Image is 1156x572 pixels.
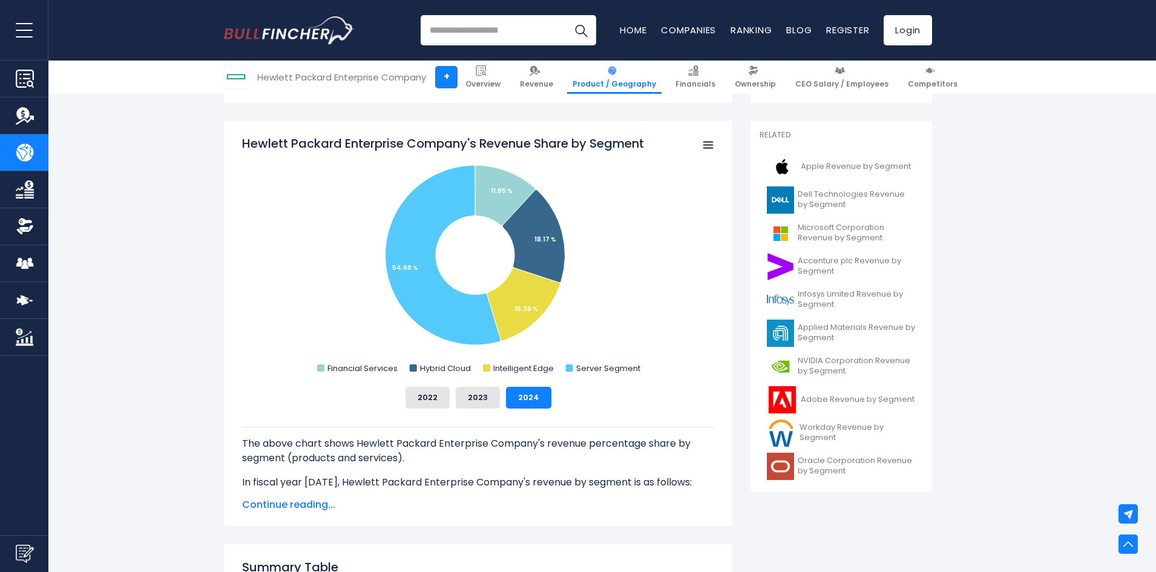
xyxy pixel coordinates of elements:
img: ACN logo [767,253,794,280]
img: HPE logo [225,65,248,88]
button: 2022 [406,387,450,409]
span: CEO Salary / Employees [795,79,888,89]
a: CEO Salary / Employees [790,61,894,94]
img: ORCL logo [767,453,794,480]
span: Continue reading... [242,498,714,512]
span: Financials [675,79,715,89]
a: Revenue [514,61,559,94]
p: The above chart shows Hewlett Packard Enterprise Company's revenue percentage share by segment (p... [242,436,714,465]
tspan: 15.29 % [514,304,538,314]
img: Bullfincher logo [224,16,355,44]
text: Intelligent Edge [493,363,554,374]
span: Applied Materials Revenue by Segment [798,323,916,343]
a: Overview [460,61,506,94]
span: Oracle Corporation Revenue by Segment [798,456,916,476]
text: Hybrid Cloud [420,363,471,374]
tspan: Hewlett Packard Enterprise Company's Revenue Share by Segment [242,135,644,152]
span: Microsoft Corporation Revenue by Segment [798,223,916,243]
span: NVIDIA Corporation Revenue by Segment [798,356,916,376]
span: Adobe Revenue by Segment [801,395,915,405]
a: Adobe Revenue by Segment [760,383,923,416]
a: Product / Geography [567,61,662,94]
svg: Hewlett Packard Enterprise Company's Revenue Share by Segment [242,135,714,377]
img: ADBE logo [767,386,797,413]
img: AMAT logo [767,320,794,347]
img: Ownership [16,217,34,235]
span: Product / Geography [573,79,656,89]
a: Ranking [731,24,772,36]
span: Dell Technologies Revenue by Segment [798,189,916,210]
button: 2023 [456,387,500,409]
text: Server Segment [576,363,640,374]
span: Overview [465,79,501,89]
a: Accenture plc Revenue by Segment [760,250,923,283]
a: Go to homepage [224,16,354,44]
a: Microsoft Corporation Revenue by Segment [760,217,923,250]
span: Workday Revenue by Segment [800,422,916,443]
tspan: 18.17 % [534,235,556,244]
p: Related [760,130,923,140]
a: Financials [670,61,721,94]
a: Home [620,24,646,36]
img: AAPL logo [767,153,797,180]
a: Dell Technologies Revenue by Segment [760,183,923,217]
img: DELL logo [767,186,794,214]
a: Ownership [729,61,781,94]
img: MSFT logo [767,220,794,247]
button: 2024 [506,387,551,409]
span: Accenture plc Revenue by Segment [798,256,916,277]
a: + [435,66,458,88]
span: Competitors [908,79,957,89]
text: Financial Services [327,363,398,374]
img: WDAY logo [767,419,796,447]
tspan: 54.68 % [392,263,418,272]
p: In fiscal year [DATE], Hewlett Packard Enterprise Company's revenue by segment is as follows: [242,475,714,490]
a: Workday Revenue by Segment [760,416,923,450]
span: Ownership [735,79,776,89]
div: Hewlett Packard Enterprise Company [257,70,426,84]
a: Apple Revenue by Segment [760,150,923,183]
button: Search [566,15,596,45]
a: NVIDIA Corporation Revenue by Segment [760,350,923,383]
a: Companies [661,24,716,36]
img: NVDA logo [767,353,794,380]
a: Oracle Corporation Revenue by Segment [760,450,923,483]
span: Revenue [520,79,553,89]
a: Login [884,15,932,45]
a: Competitors [902,61,963,94]
span: Apple Revenue by Segment [801,162,911,172]
a: Infosys Limited Revenue by Segment [760,283,923,317]
a: Applied Materials Revenue by Segment [760,317,923,350]
a: Blog [786,24,812,36]
span: Infosys Limited Revenue by Segment [798,289,916,310]
img: INFY logo [767,286,794,314]
tspan: 11.85 % [491,186,513,196]
a: Register [826,24,869,36]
